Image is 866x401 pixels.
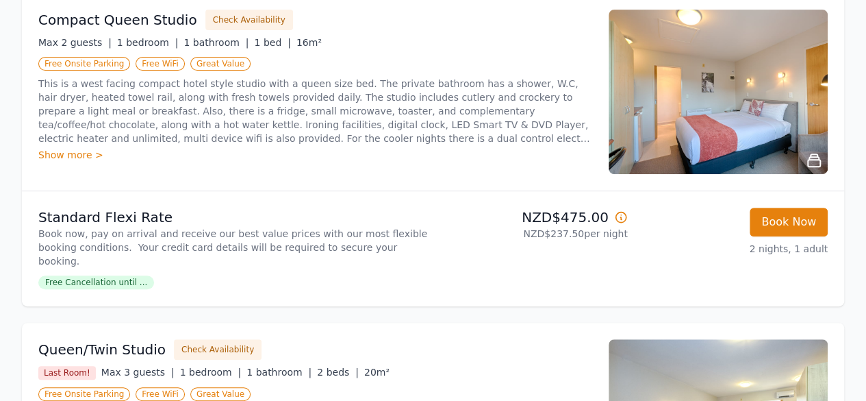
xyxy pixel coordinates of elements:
[38,57,130,71] span: Free Onsite Parking
[136,387,185,401] span: Free WiFi
[38,227,428,268] p: Book now, pay on arrival and receive our best value prices with our most flexible booking conditi...
[38,77,592,145] p: This is a west facing compact hotel style studio with a queen size bed. The private bathroom has ...
[38,276,154,289] span: Free Cancellation until ...
[439,208,628,227] p: NZD$475.00
[117,37,179,48] span: 1 bedroom |
[246,367,311,378] span: 1 bathroom |
[439,227,628,241] p: NZD$237.50 per night
[180,367,242,378] span: 1 bedroom |
[750,208,828,236] button: Book Now
[38,340,166,359] h3: Queen/Twin Studio
[38,37,112,48] span: Max 2 guests |
[38,10,197,29] h3: Compact Queen Studio
[183,37,249,48] span: 1 bathroom |
[136,57,185,71] span: Free WiFi
[296,37,322,48] span: 16m²
[38,148,592,162] div: Show more >
[174,339,262,360] button: Check Availability
[101,367,175,378] span: Max 3 guests |
[639,242,828,256] p: 2 nights, 1 adult
[205,10,293,30] button: Check Availability
[38,208,428,227] p: Standard Flexi Rate
[38,366,96,380] span: Last Room!
[190,57,251,71] span: Great Value
[317,367,359,378] span: 2 beds |
[38,387,130,401] span: Free Onsite Parking
[190,387,251,401] span: Great Value
[254,37,290,48] span: 1 bed |
[364,367,390,378] span: 20m²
